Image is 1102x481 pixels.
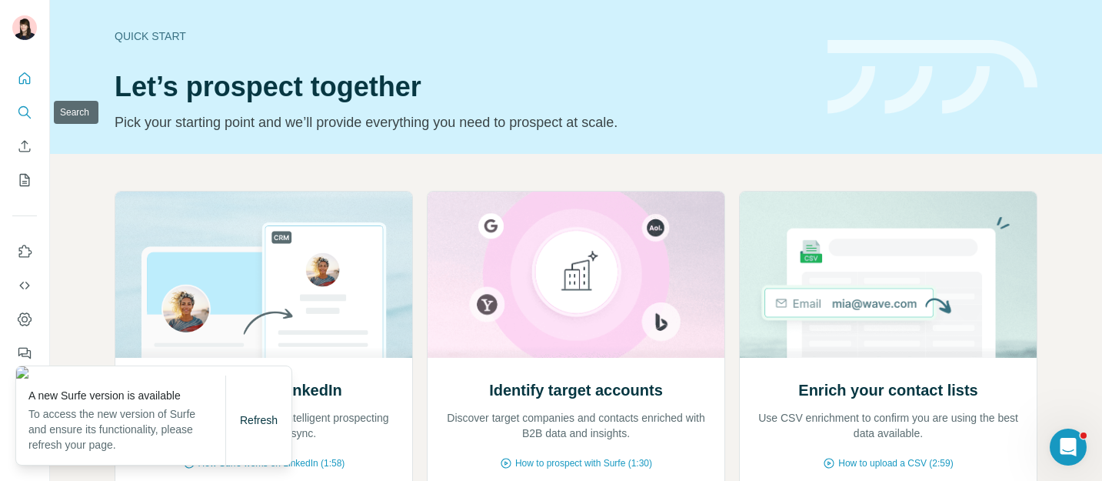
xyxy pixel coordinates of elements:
[427,192,725,358] img: Identify target accounts
[12,15,37,40] img: Avatar
[827,40,1037,115] img: banner
[28,388,225,403] p: A new Surfe version is available
[798,379,977,401] h2: Enrich your contact lists
[1050,429,1087,466] iframe: Intercom live chat
[489,379,663,401] h2: Identify target accounts
[240,414,278,426] span: Refresh
[12,272,37,299] button: Use Surfe API
[739,192,1037,358] img: Enrich your contact lists
[12,166,37,194] button: My lists
[12,339,37,367] button: Feedback
[755,410,1021,441] p: Use CSV enrichment to confirm you are using the best data available.
[115,72,809,102] h1: Let’s prospect together
[229,406,288,434] button: Refresh
[115,192,413,358] img: Prospect on LinkedIn
[12,132,37,160] button: Enrich CSV
[443,410,709,441] p: Discover target companies and contacts enriched with B2B data and insights.
[28,406,225,453] p: To access the new version of Surfe and ensure its functionality, please refresh your page.
[12,99,37,126] button: Search
[115,28,809,44] div: Quick start
[16,366,291,379] img: e5c32f73-42df-439f-8423-1e56bab08781
[12,238,37,266] button: Use Surfe on LinkedIn
[838,456,953,470] span: How to upload a CSV (2:59)
[115,112,809,133] p: Pick your starting point and we’ll provide everything you need to prospect at scale.
[12,65,37,92] button: Quick start
[515,456,652,470] span: How to prospect with Surfe (1:30)
[12,306,37,333] button: Dashboard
